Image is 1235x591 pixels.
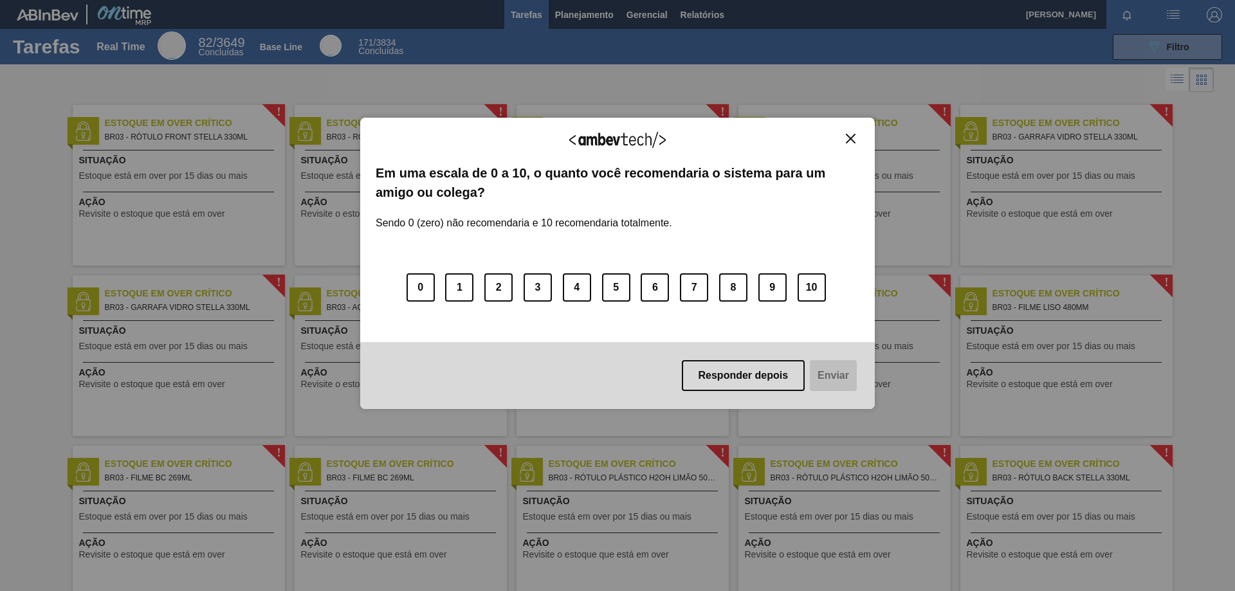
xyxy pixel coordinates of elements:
[680,273,708,302] button: 7
[376,163,859,203] label: Em uma escala de 0 a 10, o quanto você recomendaria o sistema para um amigo ou colega?
[602,273,630,302] button: 5
[407,273,435,302] button: 0
[524,273,552,302] button: 3
[445,273,473,302] button: 1
[846,134,855,143] img: Close
[484,273,513,302] button: 2
[563,273,591,302] button: 4
[641,273,669,302] button: 6
[682,360,805,391] button: Responder depois
[842,133,859,144] button: Close
[569,132,666,148] img: Logo Ambevtech
[798,273,826,302] button: 10
[719,273,747,302] button: 8
[376,202,672,229] label: Sendo 0 (zero) não recomendaria e 10 recomendaria totalmente.
[758,273,787,302] button: 9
